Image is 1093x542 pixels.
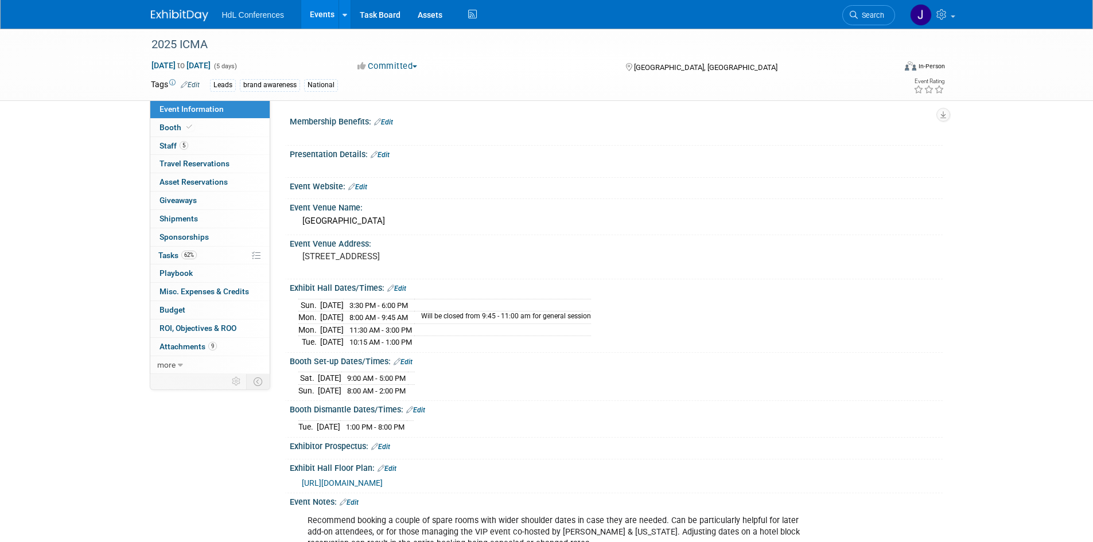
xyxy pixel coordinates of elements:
span: Misc. Expenses & Credits [160,287,249,296]
td: Toggle Event Tabs [246,374,270,389]
div: Booth Set-up Dates/Times: [290,353,943,368]
td: Tags [151,79,200,92]
span: to [176,61,186,70]
div: Presentation Details: [290,146,943,161]
img: Johnny Nguyen [910,4,932,26]
a: Misc. Expenses & Credits [150,283,270,301]
div: In-Person [918,62,945,71]
div: Membership Benefits: [290,113,943,128]
div: Exhibit Hall Floor Plan: [290,459,943,474]
a: Edit [387,284,406,293]
span: 8:00 AM - 9:45 AM [349,313,408,322]
a: Edit [181,81,200,89]
div: brand awareness [240,79,300,91]
div: Exhibit Hall Dates/Times: [290,279,943,294]
span: 8:00 AM - 2:00 PM [347,387,406,395]
span: 5 [180,141,188,150]
span: Attachments [160,342,217,351]
span: Playbook [160,268,193,278]
a: Edit [371,443,390,451]
a: Asset Reservations [150,173,270,191]
span: Asset Reservations [160,177,228,186]
a: Staff5 [150,137,270,155]
td: Sun. [298,384,318,396]
div: National [304,79,338,91]
a: Attachments9 [150,338,270,356]
span: 62% [181,251,197,259]
span: (5 days) [213,63,237,70]
div: Event Notes: [290,493,943,508]
span: Shipments [160,214,198,223]
span: 9:00 AM - 5:00 PM [347,374,406,383]
td: [DATE] [320,323,344,336]
a: Edit [340,498,359,506]
a: Edit [348,183,367,191]
a: Edit [378,465,396,473]
a: ROI, Objectives & ROO [150,319,270,337]
span: 3:30 PM - 6:00 PM [349,301,408,310]
td: [DATE] [320,299,344,311]
td: [DATE] [320,336,344,348]
div: Event Venue Address: [290,235,943,249]
div: Booth Dismantle Dates/Times: [290,401,943,416]
span: ROI, Objectives & ROO [160,323,236,333]
a: Sponsorships [150,228,270,246]
a: Booth [150,119,270,137]
span: Travel Reservations [160,159,230,168]
div: 2025 ICMA [147,34,878,55]
td: [DATE] [318,372,341,385]
a: Event Information [150,100,270,118]
a: [URL][DOMAIN_NAME] [302,478,383,488]
div: [GEOGRAPHIC_DATA] [298,212,934,230]
a: Edit [374,118,393,126]
a: Edit [371,151,390,159]
a: Shipments [150,210,270,228]
td: Sun. [298,299,320,311]
td: Mon. [298,323,320,336]
a: Tasks62% [150,247,270,264]
td: [DATE] [317,420,340,432]
span: 1:00 PM - 8:00 PM [346,423,404,431]
td: [DATE] [318,384,341,396]
span: more [157,360,176,369]
div: Event Format [827,60,946,77]
div: Leads [210,79,236,91]
td: [DATE] [320,311,344,324]
span: Giveaways [160,196,197,205]
td: Will be closed from 9:45 - 11:00 am for general session [414,311,591,324]
div: Event Website: [290,178,943,193]
span: Staff [160,141,188,150]
a: more [150,356,270,374]
a: Travel Reservations [150,155,270,173]
a: Edit [394,358,413,366]
i: Booth reservation complete [186,124,192,130]
td: Personalize Event Tab Strip [227,374,247,389]
td: Sat. [298,372,318,385]
a: Budget [150,301,270,319]
span: Search [858,11,884,20]
span: Booth [160,123,195,132]
span: 9 [208,342,217,350]
a: Edit [406,406,425,414]
td: Mon. [298,311,320,324]
pre: [STREET_ADDRESS] [302,251,549,262]
img: ExhibitDay [151,10,208,21]
span: Event Information [160,104,224,114]
span: Budget [160,305,185,314]
span: 11:30 AM - 3:00 PM [349,326,412,334]
a: Giveaways [150,192,270,209]
span: Sponsorships [160,232,209,241]
span: HdL Conferences [222,10,284,20]
a: Playbook [150,264,270,282]
a: Search [842,5,895,25]
button: Committed [353,60,422,72]
td: Tue. [298,336,320,348]
span: [GEOGRAPHIC_DATA], [GEOGRAPHIC_DATA] [634,63,777,72]
td: Tue. [298,420,317,432]
div: Event Rating [913,79,944,84]
img: Format-Inperson.png [905,61,916,71]
div: Event Venue Name: [290,199,943,213]
span: 10:15 AM - 1:00 PM [349,338,412,346]
div: Exhibitor Prospectus: [290,438,943,453]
